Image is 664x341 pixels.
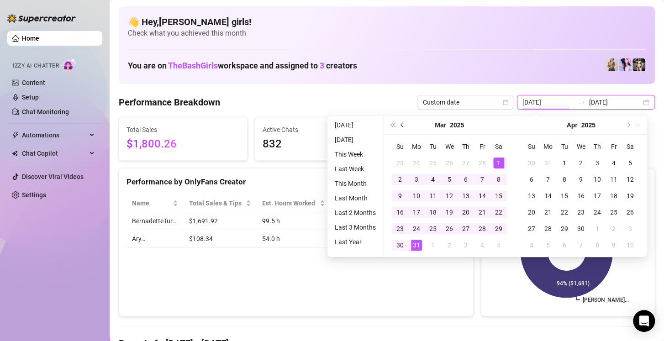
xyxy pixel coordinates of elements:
th: We [441,138,458,155]
a: Setup [22,94,39,101]
td: 2025-04-06 [523,171,540,188]
button: Next month (PageDown) [622,116,632,134]
div: 18 [608,190,619,201]
div: 3 [460,240,471,251]
td: 2025-04-26 [622,204,638,220]
li: Last Week [331,163,379,174]
span: swap-right [578,99,585,106]
div: 11 [608,174,619,185]
span: Automations [22,128,87,142]
div: 2 [395,174,406,185]
td: 2025-03-07 [474,171,490,188]
div: 5 [444,174,455,185]
td: 2025-03-28 [474,220,490,237]
li: Last Year [331,236,379,247]
button: Choose a year [581,116,595,134]
div: 1 [592,223,603,234]
td: 2025-04-15 [556,188,573,204]
div: 27 [460,157,471,168]
div: Open Intercom Messenger [633,310,655,332]
td: 2025-03-03 [408,171,425,188]
th: Su [523,138,540,155]
td: 2025-04-01 [425,237,441,253]
td: 2025-02-28 [474,155,490,171]
td: 2025-04-05 [490,237,507,253]
td: 2025-05-03 [622,220,638,237]
div: 8 [493,174,504,185]
li: [DATE] [331,120,379,131]
span: 832 [263,136,376,153]
td: 2025-03-09 [392,188,408,204]
th: Su [392,138,408,155]
td: 2025-03-06 [458,171,474,188]
button: Previous month (PageUp) [397,116,407,134]
td: 2025-05-07 [573,237,589,253]
td: 2025-03-27 [458,220,474,237]
div: Est. Hours Worked [262,198,317,208]
div: 31 [543,157,553,168]
a: Settings [22,191,46,199]
td: 2025-03-18 [425,204,441,220]
td: 2025-03-10 [408,188,425,204]
div: 26 [444,157,455,168]
td: 2025-04-05 [622,155,638,171]
div: 2 [575,157,586,168]
div: 4 [477,240,488,251]
div: 22 [493,207,504,218]
th: We [573,138,589,155]
div: 20 [460,207,471,218]
a: Home [22,35,39,42]
div: 7 [575,240,586,251]
td: 2025-05-05 [540,237,556,253]
td: BernadetteTur… [126,212,184,230]
td: 2025-03-29 [490,220,507,237]
span: Name [132,198,171,208]
li: [DATE] [331,134,379,145]
div: 6 [526,174,537,185]
td: 2025-04-28 [540,220,556,237]
span: to [578,99,585,106]
span: $1,800.26 [126,136,240,153]
div: 6 [559,240,570,251]
td: 2025-03-05 [441,171,458,188]
td: 2025-03-14 [474,188,490,204]
td: 2025-04-14 [540,188,556,204]
td: 2025-03-16 [392,204,408,220]
div: 5 [625,157,636,168]
td: 2025-04-04 [606,155,622,171]
div: 2 [444,240,455,251]
td: 2025-04-16 [573,188,589,204]
td: 99.5 h [257,212,330,230]
td: 2025-04-19 [622,188,638,204]
div: 19 [444,207,455,218]
div: 26 [444,223,455,234]
a: Chat Monitoring [22,108,69,115]
td: 2025-04-29 [556,220,573,237]
td: 2025-04-04 [474,237,490,253]
div: 27 [526,223,537,234]
div: 8 [559,174,570,185]
td: 2025-04-27 [523,220,540,237]
td: 2025-03-13 [458,188,474,204]
div: 4 [526,240,537,251]
a: Discover Viral Videos [22,173,84,180]
td: 2025-03-31 [540,155,556,171]
li: Last 2 Months [331,207,379,218]
button: Choose a month [435,116,446,134]
div: 16 [395,207,406,218]
td: 2025-02-26 [441,155,458,171]
td: 2025-04-11 [606,171,622,188]
div: 14 [543,190,553,201]
td: 2025-03-15 [490,188,507,204]
div: 25 [427,157,438,168]
div: 2 [608,223,619,234]
img: Bonnie [632,58,645,71]
td: 2025-04-23 [573,204,589,220]
img: AI Chatter [63,58,77,71]
td: 2025-03-30 [523,155,540,171]
td: 2025-04-25 [606,204,622,220]
div: 29 [559,223,570,234]
td: 2025-03-12 [441,188,458,204]
button: Choose a month [566,116,577,134]
td: 2025-03-24 [408,220,425,237]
